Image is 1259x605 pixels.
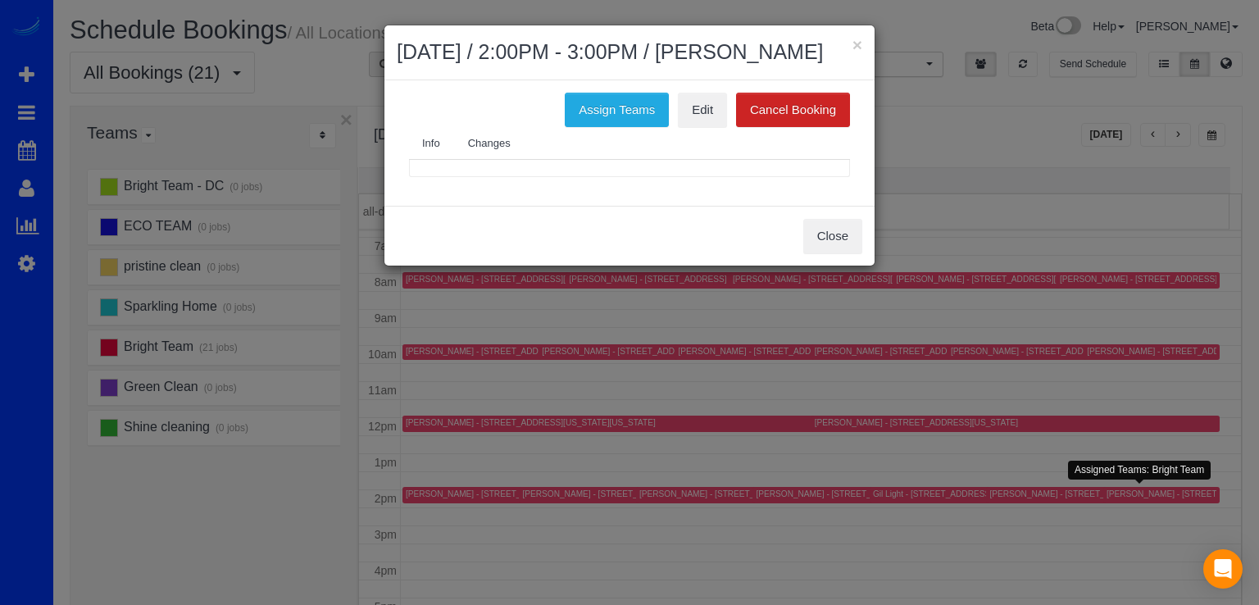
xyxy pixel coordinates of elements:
div: Assigned Teams: Bright Team [1068,461,1211,480]
span: Changes [468,137,511,149]
div: Open Intercom Messenger [1203,549,1243,589]
span: Info [422,137,440,149]
a: Edit [678,93,727,127]
button: Assign Teams [565,93,669,127]
button: × [852,36,862,53]
button: Close [803,219,862,253]
a: Changes [455,127,524,161]
a: Info [409,127,453,161]
h2: [DATE] / 2:00PM - 3:00PM / [PERSON_NAME] [397,38,862,67]
button: Cancel Booking [736,93,850,127]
